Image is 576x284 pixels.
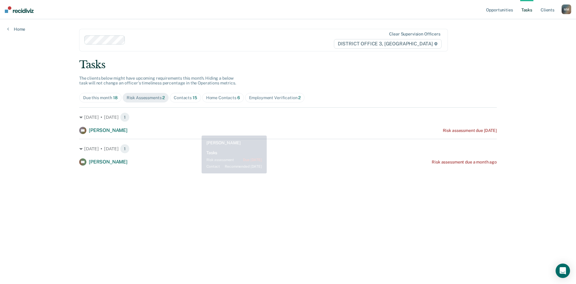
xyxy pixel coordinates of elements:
span: 6 [237,95,240,100]
span: 1 [120,144,130,154]
div: Tasks [79,59,497,71]
div: Risk assessment due a month ago [432,160,497,165]
span: 15 [193,95,197,100]
span: 2 [298,95,301,100]
div: Risk assessment due [DATE] [443,128,497,133]
div: M M [562,5,571,14]
button: MM [562,5,571,14]
div: Contacts [174,95,197,100]
div: Home Contacts [206,95,240,100]
span: 1 [120,112,130,122]
div: Risk Assessments [127,95,165,100]
span: The clients below might have upcoming requirements this month. Hiding a below task will not chang... [79,76,236,86]
div: Employment Verification [249,95,301,100]
div: Clear supervision officers [389,32,440,37]
div: [DATE] • [DATE] 1 [79,144,497,154]
span: 2 [162,95,165,100]
span: [PERSON_NAME] [89,159,127,165]
div: Due this month [83,95,118,100]
span: DISTRICT OFFICE 3, [GEOGRAPHIC_DATA] [334,39,442,49]
img: Recidiviz [5,6,34,13]
div: [DATE] • [DATE] 1 [79,112,497,122]
div: Open Intercom Messenger [556,264,570,278]
a: Home [7,26,25,32]
span: 18 [113,95,118,100]
span: [PERSON_NAME] [89,127,127,133]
